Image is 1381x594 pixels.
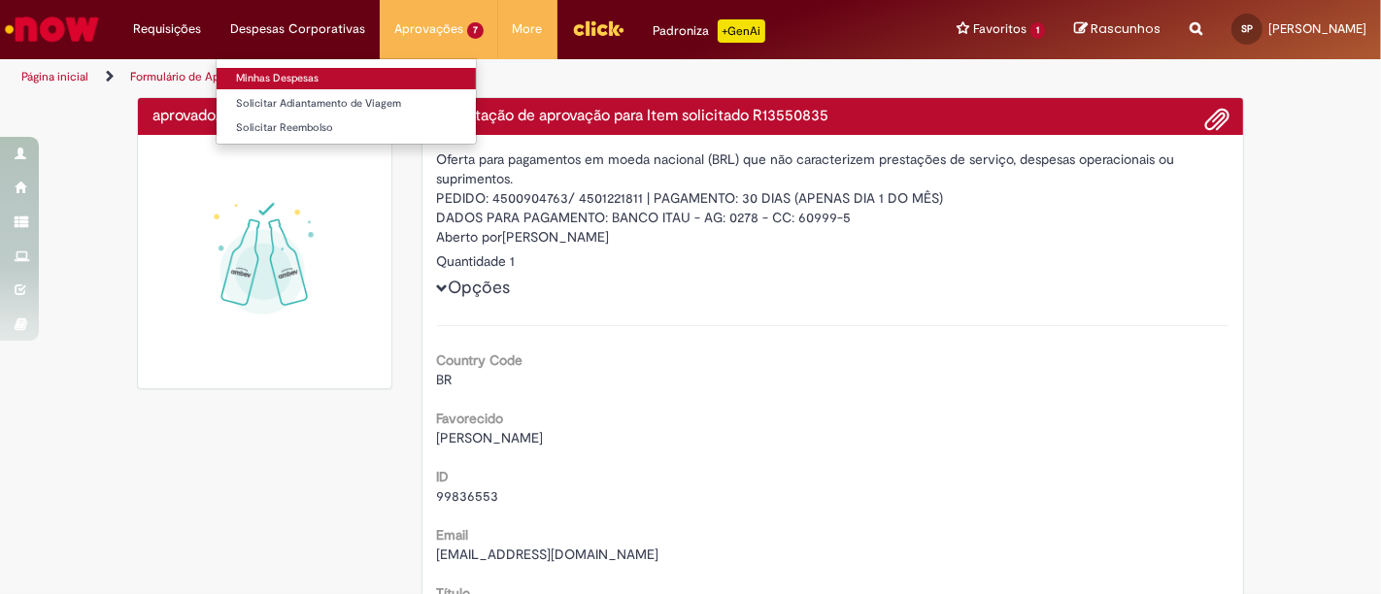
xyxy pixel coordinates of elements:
a: Solicitar Reembolso [217,117,476,139]
span: [EMAIL_ADDRESS][DOMAIN_NAME] [437,545,659,563]
img: sucesso_1.gif [152,149,377,374]
b: Country Code [437,351,523,369]
span: [PERSON_NAME] [437,429,544,446]
a: Minhas Despesas [217,68,476,89]
a: Solicitar Adiantamento de Viagem [217,93,476,115]
ul: Trilhas de página [15,59,906,95]
h4: aprovado [152,108,377,125]
div: Oferta para pagamentos em moeda nacional (BRL) que não caracterizem prestações de serviço, despes... [437,149,1229,188]
label: Aberto por [437,227,503,247]
div: DADOS PARA PAGAMENTO: BANCO ITAU - AG: 0278 - CC: 60999-5 [437,208,1229,227]
ul: Despesas Corporativas [216,58,477,145]
div: [PERSON_NAME] [437,227,1229,251]
span: Despesas Corporativas [230,19,365,39]
div: Padroniza [654,19,765,43]
img: click_logo_yellow_360x200.png [572,14,624,43]
span: More [513,19,543,39]
p: +GenAi [718,19,765,43]
a: Formulário de Aprovação [130,69,262,84]
span: Requisições [133,19,201,39]
span: Rascunhos [1091,19,1161,38]
span: [PERSON_NAME] [1268,20,1366,37]
b: Email [437,526,469,544]
span: 1 [1030,22,1045,39]
b: Favorecido [437,410,504,427]
div: Quantidade 1 [437,251,1229,271]
span: 99836553 [437,487,499,505]
div: PEDIDO: 4500904763/ 4501221811 | PAGAMENTO: 30 DIAS (APENAS DIA 1 DO MÊS) [437,188,1229,208]
img: ServiceNow [2,10,102,49]
span: 7 [467,22,484,39]
a: Página inicial [21,69,88,84]
span: Favoritos [973,19,1027,39]
span: SP [1241,22,1253,35]
span: BR [437,371,453,388]
span: Aprovações [394,19,463,39]
b: ID [437,468,450,485]
a: Rascunhos [1074,20,1161,39]
h4: Solicitação de aprovação para Item solicitado R13550835 [437,108,1229,125]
